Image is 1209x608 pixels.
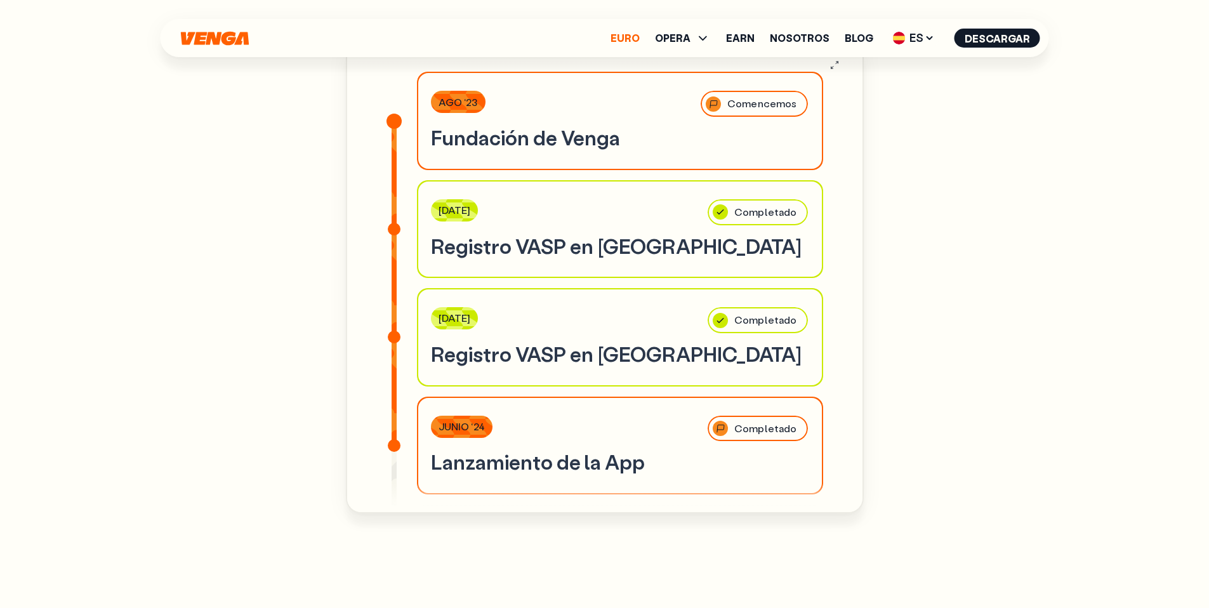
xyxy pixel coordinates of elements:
[889,28,939,48] span: ES
[431,341,809,367] h3: Registro VASP en [GEOGRAPHIC_DATA]
[431,233,809,260] h3: Registro VASP en [GEOGRAPHIC_DATA]
[699,89,809,118] div: Comencemos
[706,306,809,334] div: Completado
[706,414,809,443] div: Completado
[431,199,479,221] div: [DATE]
[955,29,1040,48] button: Descargar
[611,33,640,43] a: Euro
[431,307,479,329] div: [DATE]
[431,124,809,151] h3: Fundación de Venga
[893,32,906,44] img: flag-es
[655,30,711,46] span: OPERA
[726,33,755,43] a: Earn
[706,198,809,227] div: Completado
[431,416,492,438] div: Junio ‘24
[431,449,809,475] h3: Lanzamiento de la App
[431,91,486,113] div: Ago ‘23
[845,33,873,43] a: Blog
[770,33,829,43] a: Nosotros
[180,31,251,46] svg: Inicio
[655,33,690,43] span: OPERA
